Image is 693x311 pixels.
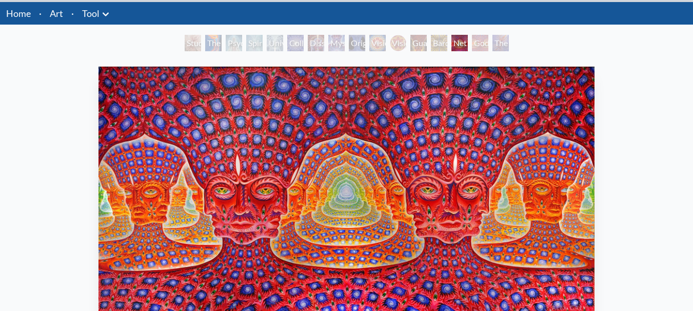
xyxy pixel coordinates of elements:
[67,2,78,25] li: ·
[451,35,468,51] div: Net of Being
[50,6,63,20] a: Art
[410,35,427,51] div: Guardian of Infinite Vision
[267,35,283,51] div: Universal Mind Lattice
[226,35,242,51] div: Psychic Energy System
[185,35,201,51] div: Study for the Great Turn
[369,35,386,51] div: Vision Crystal
[287,35,304,51] div: Collective Vision
[492,35,509,51] div: The Great Turn
[328,35,345,51] div: Mystic Eye
[431,35,447,51] div: Bardo Being
[205,35,222,51] div: The Torch
[246,35,263,51] div: Spiritual Energy System
[82,6,100,20] a: Tool
[6,8,31,19] a: Home
[35,2,46,25] li: ·
[308,35,324,51] div: Dissectional Art for Tool's Lateralus CD
[349,35,365,51] div: Original Face
[472,35,488,51] div: Godself
[390,35,406,51] div: Vision Crystal Tondo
